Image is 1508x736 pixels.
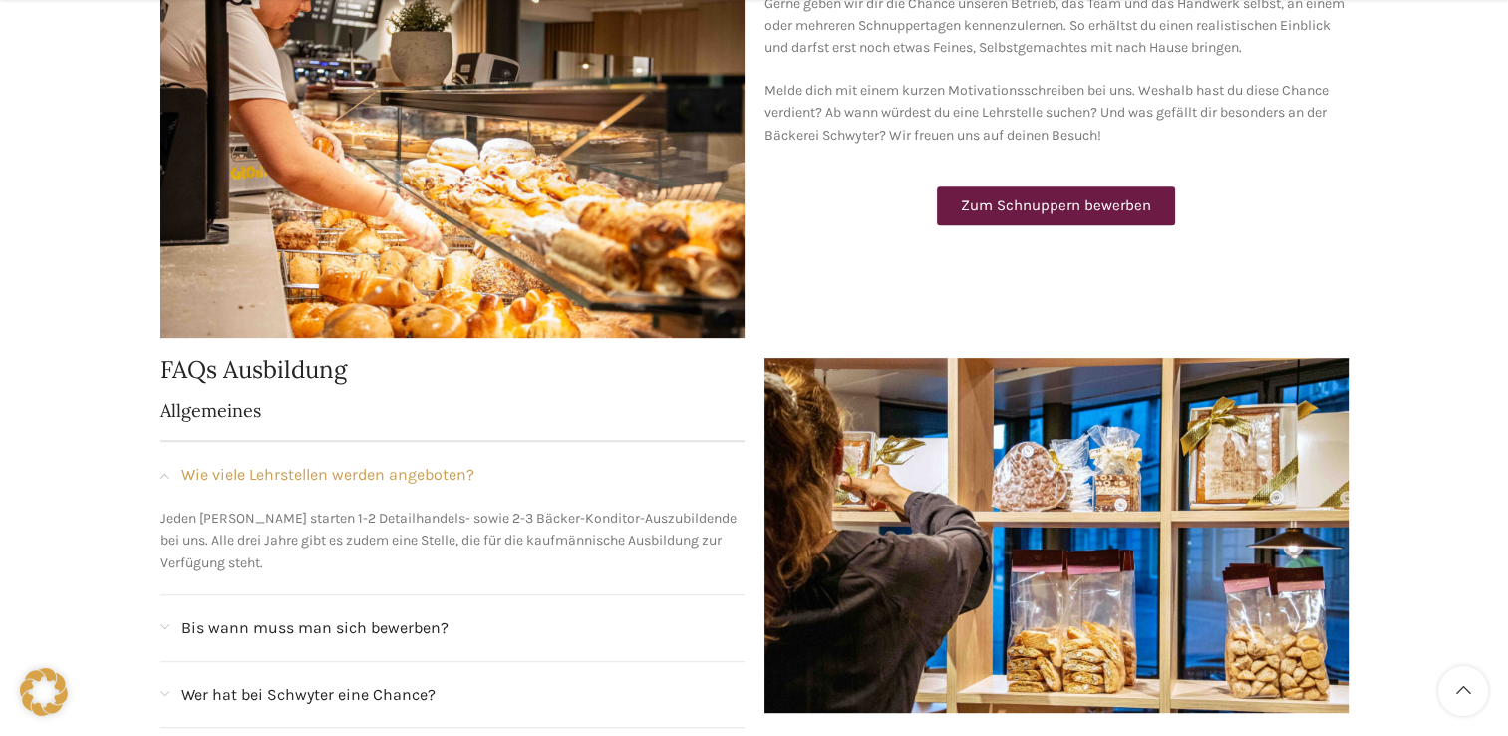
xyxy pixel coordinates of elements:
h4: Allgemeines [160,402,745,420]
a: Scroll to top button [1438,666,1488,716]
span: Zum Schnuppern bewerben [961,198,1151,213]
span: Wie viele Lehrstellen werden angeboten? [181,462,474,488]
span: Bis wann muss man sich bewerben? [181,615,449,641]
a: Zum Schnuppern bewerben [937,186,1175,225]
h2: FAQs Ausbildung [160,358,745,382]
p: Jeden [PERSON_NAME] starten 1-2 Detailhandels- sowie 2-3 Bäcker-Konditor-Auszubildende bei uns. A... [160,508,745,574]
p: Melde dich mit einem kurzen Motivationsschreiben bei uns. Weshalb hast du diese Chance verdient? ... [764,80,1349,147]
span: Wer hat bei Schwyter eine Chance? [181,682,436,708]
